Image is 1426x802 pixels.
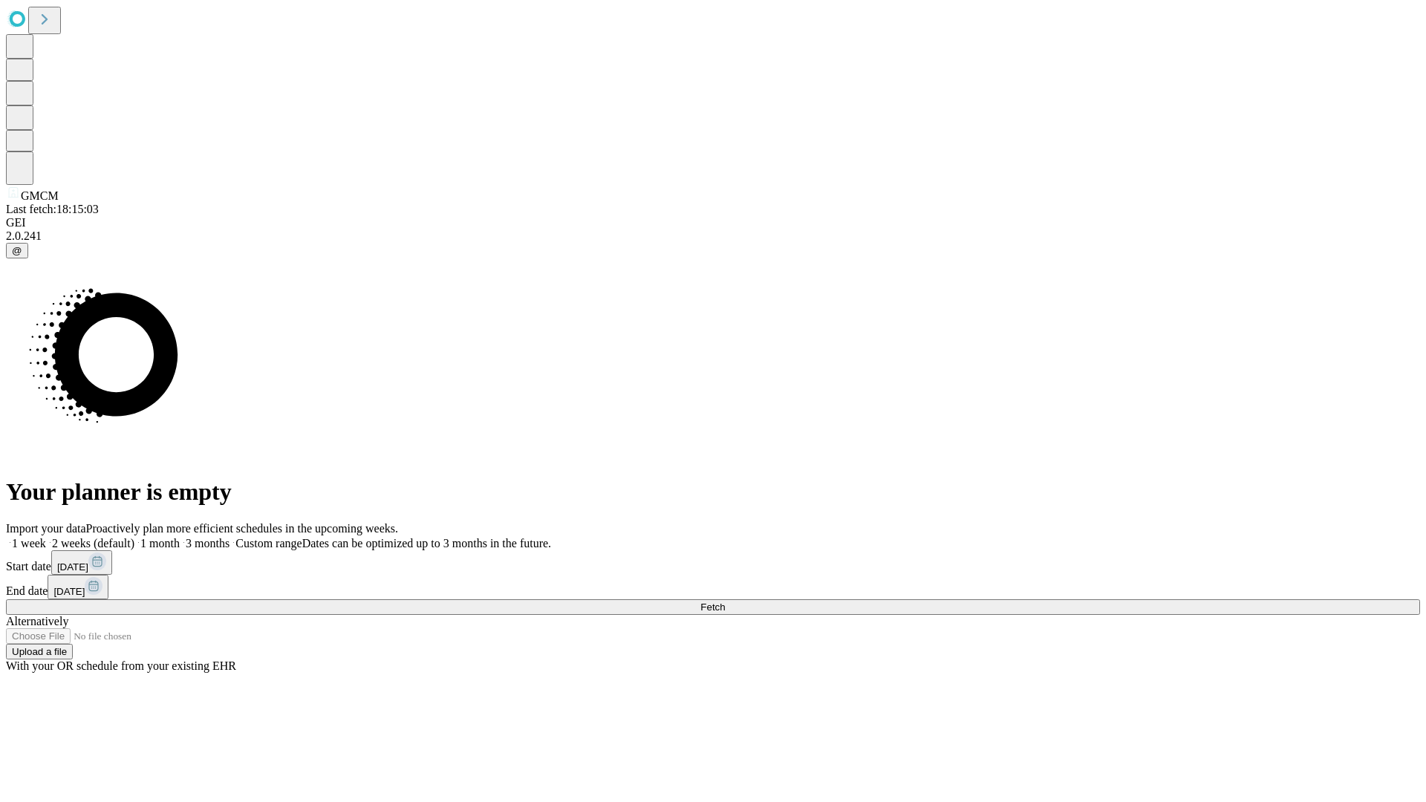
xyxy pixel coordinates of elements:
[12,245,22,256] span: @
[700,601,725,613] span: Fetch
[302,537,551,550] span: Dates can be optimized up to 3 months in the future.
[6,203,99,215] span: Last fetch: 18:15:03
[6,644,73,659] button: Upload a file
[6,522,86,535] span: Import your data
[6,478,1420,506] h1: Your planner is empty
[6,243,28,258] button: @
[6,575,1420,599] div: End date
[51,550,112,575] button: [DATE]
[6,229,1420,243] div: 2.0.241
[6,216,1420,229] div: GEI
[6,599,1420,615] button: Fetch
[140,537,180,550] span: 1 month
[57,561,88,573] span: [DATE]
[6,659,236,672] span: With your OR schedule from your existing EHR
[52,537,134,550] span: 2 weeks (default)
[53,586,85,597] span: [DATE]
[21,189,59,202] span: GMCM
[6,615,68,627] span: Alternatively
[186,537,229,550] span: 3 months
[6,550,1420,575] div: Start date
[48,575,108,599] button: [DATE]
[12,537,46,550] span: 1 week
[235,537,302,550] span: Custom range
[86,522,398,535] span: Proactively plan more efficient schedules in the upcoming weeks.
